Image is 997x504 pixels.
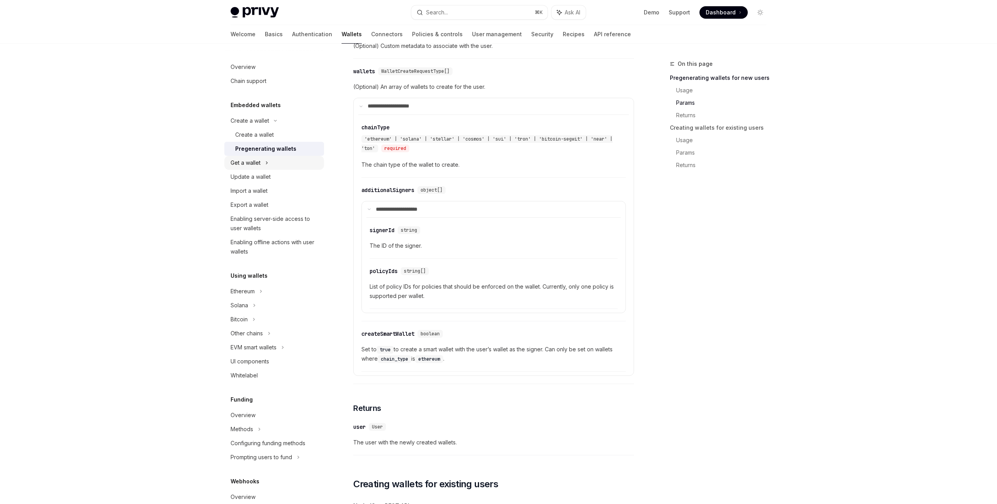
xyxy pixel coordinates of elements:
[231,395,253,404] h5: Funding
[699,6,748,19] a: Dashboard
[224,408,324,422] a: Overview
[231,214,319,233] div: Enabling server-side access to user wallets
[535,9,543,16] span: ⌘ K
[231,371,258,380] div: Whitelabel
[231,301,248,310] div: Solana
[231,492,255,502] div: Overview
[370,226,395,234] div: signerId
[231,25,255,44] a: Welcome
[224,354,324,368] a: UI components
[377,346,394,354] code: true
[370,282,618,301] span: List of policy IDs for policies that should be enforced on the wallet. Currently, only one policy...
[235,130,274,139] div: Create a wallet
[231,186,268,196] div: Import a wallet
[415,355,443,363] code: ethereum
[224,436,324,450] a: Configuring funding methods
[231,453,292,462] div: Prompting users to fund
[411,5,548,19] button: Search...⌘K
[644,9,659,16] a: Demo
[235,144,296,153] div: Pregenerating wallets
[676,109,773,122] a: Returns
[231,200,268,210] div: Export a wallet
[361,123,389,131] div: chainType
[353,423,366,431] div: user
[551,5,586,19] button: Ask AI
[370,267,398,275] div: policyIds
[231,238,319,256] div: Enabling offline actions with user wallets
[231,271,268,280] h5: Using wallets
[421,187,442,193] span: object[]
[361,136,613,152] span: 'ethereum' | 'solana' | 'stellar' | 'cosmos' | 'sui' | 'tron' | 'bitcoin-segwit' | 'near' | 'ton'
[224,198,324,212] a: Export a wallet
[231,425,253,434] div: Methods
[353,438,634,447] span: The user with the newly created wallets.
[224,74,324,88] a: Chain support
[421,331,440,337] span: boolean
[361,330,414,338] div: createSmartWallet
[361,345,626,363] span: Set to to create a smart wallet with the user’s wallet as the signer. Can only be set on wallets ...
[669,9,690,16] a: Support
[224,184,324,198] a: Import a wallet
[353,67,375,75] div: wallets
[231,477,259,486] h5: Webhooks
[426,8,448,17] div: Search...
[353,41,634,51] span: (Optional) Custom metadata to associate with the user.
[265,25,283,44] a: Basics
[361,186,414,194] div: additionalSigners
[372,424,383,430] span: User
[224,490,324,504] a: Overview
[224,142,324,156] a: Pregenerating wallets
[706,9,736,16] span: Dashboard
[670,122,773,134] a: Creating wallets for existing users
[231,76,266,86] div: Chain support
[676,146,773,159] a: Params
[231,315,248,324] div: Bitcoin
[342,25,362,44] a: Wallets
[594,25,631,44] a: API reference
[676,97,773,109] a: Params
[381,145,409,152] div: required
[353,82,634,92] span: (Optional) An array of wallets to create for the user.
[231,439,305,448] div: Configuring funding methods
[676,159,773,171] a: Returns
[231,62,255,72] div: Overview
[292,25,332,44] a: Authentication
[412,25,463,44] a: Policies & controls
[361,160,626,169] span: The chain type of the wallet to create.
[231,172,271,182] div: Update a wallet
[381,68,449,74] span: WalletCreateRequestType[]
[231,7,279,18] img: light logo
[224,60,324,74] a: Overview
[531,25,553,44] a: Security
[231,329,263,338] div: Other chains
[231,287,255,296] div: Ethereum
[231,100,281,110] h5: Embedded wallets
[754,6,766,19] button: Toggle dark mode
[224,368,324,382] a: Whitelabel
[678,59,713,69] span: On this page
[231,343,277,352] div: EVM smart wallets
[224,235,324,259] a: Enabling offline actions with user wallets
[565,9,580,16] span: Ask AI
[676,134,773,146] a: Usage
[224,170,324,184] a: Update a wallet
[371,25,403,44] a: Connectors
[353,478,498,490] span: Creating wallets for existing users
[231,116,269,125] div: Create a wallet
[224,212,324,235] a: Enabling server-side access to user wallets
[231,158,261,167] div: Get a wallet
[404,268,426,274] span: string[]
[401,227,417,233] span: string
[224,128,324,142] a: Create a wallet
[353,403,381,414] span: Returns
[231,357,269,366] div: UI components
[676,84,773,97] a: Usage
[670,72,773,84] a: Pregenerating wallets for new users
[472,25,522,44] a: User management
[370,241,618,250] span: The ID of the signer.
[378,355,411,363] code: chain_type
[231,411,255,420] div: Overview
[563,25,585,44] a: Recipes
